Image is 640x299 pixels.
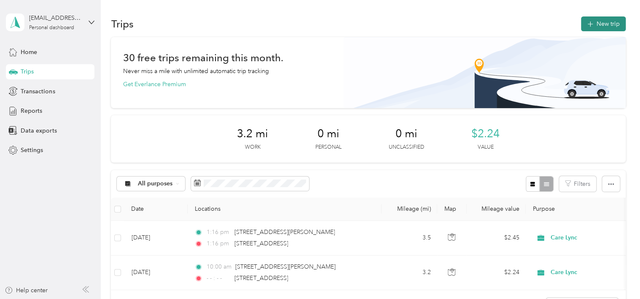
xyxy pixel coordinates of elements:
[551,268,628,277] span: Care Lync
[29,14,82,22] div: [EMAIL_ADDRESS][DOMAIN_NAME]
[5,286,48,295] button: Help center
[21,67,34,76] span: Trips
[123,67,269,76] p: Never miss a mile with unlimited automatic trip tracking
[382,198,437,221] th: Mileage (mi)
[123,80,186,89] button: Get Everlance Premium
[344,37,626,108] img: Banner
[21,146,43,155] span: Settings
[235,263,336,270] span: [STREET_ADDRESS][PERSON_NAME]
[437,198,467,221] th: Map
[29,25,74,30] div: Personal dashboard
[138,181,173,187] span: All purposes
[124,198,188,221] th: Date
[123,53,283,62] h1: 30 free trips remaining this month.
[188,198,382,221] th: Locations
[21,87,55,96] span: Transactions
[593,252,640,299] iframe: Everlance-gr Chat Button Frame
[21,48,37,57] span: Home
[124,221,188,256] td: [DATE]
[382,256,437,290] td: 3.2
[21,106,42,115] span: Reports
[389,144,424,151] p: Unclassified
[581,16,626,31] button: New trip
[471,127,500,141] span: $2.24
[245,144,260,151] p: Work
[382,221,437,256] td: 3.5
[477,144,493,151] p: Value
[467,221,526,256] td: $2.45
[317,127,339,141] span: 0 mi
[234,228,335,236] span: [STREET_ADDRESS][PERSON_NAME]
[395,127,417,141] span: 0 mi
[315,144,342,151] p: Personal
[207,274,231,283] span: - - : - -
[207,262,231,272] span: 10:00 am
[207,239,231,248] span: 1:16 pm
[237,127,268,141] span: 3.2 mi
[124,256,188,290] td: [DATE]
[559,176,596,192] button: Filters
[234,240,288,247] span: [STREET_ADDRESS]
[234,275,288,282] span: [STREET_ADDRESS]
[21,126,56,135] span: Data exports
[467,256,526,290] td: $2.24
[111,19,133,28] h1: Trips
[207,228,231,237] span: 1:16 pm
[467,198,526,221] th: Mileage value
[551,233,628,242] span: Care Lync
